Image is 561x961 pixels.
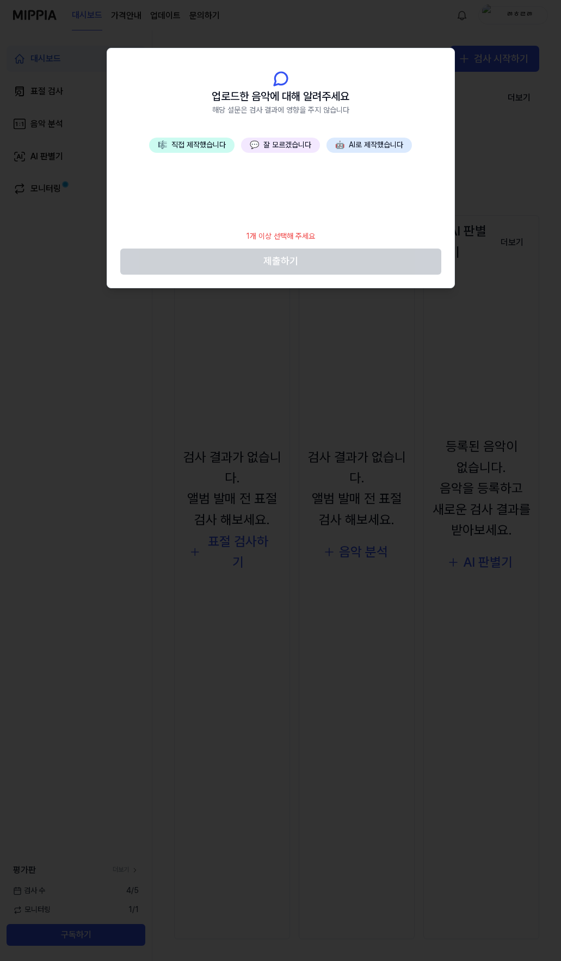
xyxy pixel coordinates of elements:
[240,225,322,249] div: 1개 이상 선택해 주세요
[212,105,349,116] span: 해당 설문은 검사 결과에 영향을 주지 않습니다
[250,140,259,149] span: 💬
[241,138,320,153] button: 💬잘 모르겠습니다
[212,88,349,105] span: 업로드한 음악에 대해 알려주세요
[158,140,167,149] span: 🎼
[149,138,235,153] button: 🎼직접 제작했습니다
[335,140,344,149] span: 🤖
[326,138,412,153] button: 🤖AI로 제작했습니다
